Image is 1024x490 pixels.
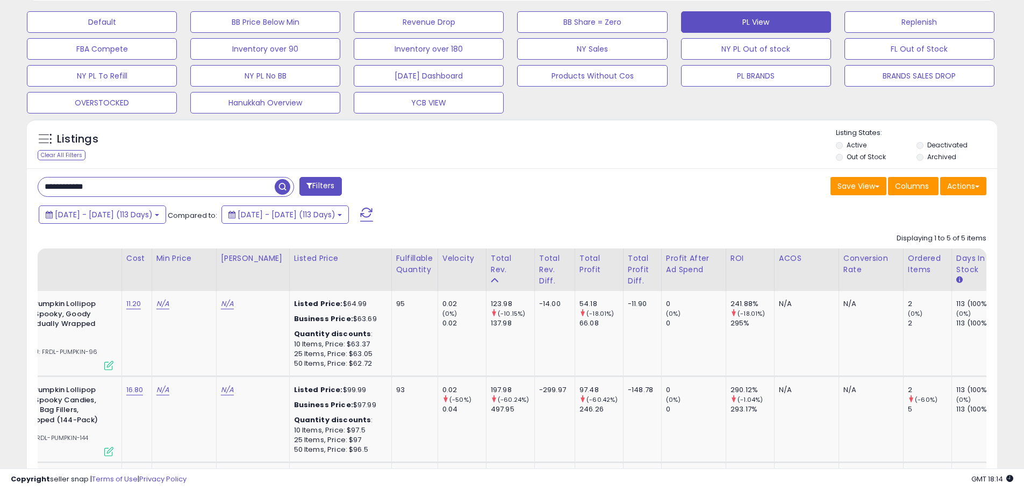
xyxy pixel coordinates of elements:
div: 0.02 [442,318,486,328]
div: Total Profit [579,253,619,275]
a: 11.20 [126,299,141,309]
div: 0 [666,385,726,395]
div: Min Price [156,253,212,264]
button: Inventory over 90 [190,38,340,60]
div: 25 Items, Price: $63.05 [294,349,383,359]
div: 246.26 [579,404,623,414]
a: N/A [156,299,169,309]
button: NY Sales [517,38,667,60]
h5: Listings [57,132,98,147]
small: (0%) [666,395,681,404]
div: [PERSON_NAME] [221,253,285,264]
button: Revenue Drop [354,11,504,33]
div: 25 Items, Price: $97 [294,435,383,445]
button: [DATE] - [DATE] (113 Days) [221,205,349,224]
button: BB Price Below Min [190,11,340,33]
b: Business Price: [294,400,353,410]
div: Total Rev. Diff. [539,253,570,287]
button: [DATE] Dashboard [354,65,504,87]
div: 2 [908,318,951,328]
div: 295% [731,318,774,328]
div: Cost [126,253,147,264]
button: NY PL Out of stock [681,38,831,60]
small: (-1.04%) [737,395,763,404]
a: Privacy Policy [139,474,187,484]
div: 50 Items, Price: $62.72 [294,359,383,368]
div: -11.90 [628,299,653,309]
button: Save View [830,177,886,195]
div: 54.18 [579,299,623,309]
div: -14.00 [539,299,567,309]
small: (-18.01%) [586,309,614,318]
button: NY PL No BB [190,65,340,87]
button: Actions [940,177,986,195]
button: BRANDS SALES DROP [844,65,994,87]
button: Default [27,11,177,33]
div: N/A [779,385,830,395]
button: Replenish [844,11,994,33]
div: $99.99 [294,385,383,395]
small: (-60%) [915,395,937,404]
button: BB Share = Zero [517,11,667,33]
div: 113 (100%) [956,385,1000,395]
button: Columns [888,177,939,195]
button: [DATE] - [DATE] (113 Days) [39,205,166,224]
div: 0 [666,318,726,328]
div: 2 [908,385,951,395]
b: Business Price: [294,314,353,324]
small: (0%) [442,309,457,318]
label: Out of Stock [847,152,886,161]
div: Displaying 1 to 5 of 5 items [897,233,986,244]
b: Listed Price: [294,299,343,309]
button: OVERSTOCKED [27,92,177,113]
div: Total Rev. [491,253,530,275]
a: Terms of Use [92,474,138,484]
label: Archived [927,152,956,161]
button: FL Out of Stock [844,38,994,60]
div: Total Profit Diff. [628,253,657,287]
div: 497.95 [491,404,534,414]
b: Listed Price: [294,385,343,395]
div: ACOS [779,253,834,264]
div: 0.02 [442,299,486,309]
div: N/A [843,385,895,395]
button: Products Without Cos [517,65,667,87]
label: Active [847,140,867,150]
div: Listed Price [294,253,387,264]
div: 293.17% [731,404,774,414]
div: 5 [908,404,951,414]
button: FBA Compete [27,38,177,60]
div: Fulfillable Quantity [396,253,433,275]
span: [DATE] - [DATE] (113 Days) [238,209,335,220]
div: $97.99 [294,400,383,410]
div: Conversion Rate [843,253,899,275]
div: -148.78 [628,385,653,395]
button: Inventory over 180 [354,38,504,60]
span: Compared to: [168,210,217,221]
div: 0.02 [442,385,486,395]
div: 0 [666,299,726,309]
div: 10 Items, Price: $97.5 [294,425,383,435]
div: seller snap | | [11,474,187,485]
small: (-50%) [449,395,471,404]
div: 0 [666,404,726,414]
div: N/A [779,299,830,309]
small: Days In Stock. [956,275,963,285]
div: Days In Stock [956,253,996,275]
small: (-10.15%) [498,309,525,318]
span: 2025-09-10 18:14 GMT [971,474,1013,484]
div: 10 Items, Price: $63.37 [294,339,383,349]
div: ROI [731,253,770,264]
div: $64.99 [294,299,383,309]
button: Hanukkah Overview [190,92,340,113]
div: Profit After Ad Spend [666,253,721,275]
small: (-60.24%) [498,395,529,404]
small: (0%) [666,309,681,318]
b: Quantity discounts [294,415,371,425]
div: 93 [396,385,429,395]
span: | SKU: FRDL-PUMPKIN-144 [10,434,89,442]
div: 197.98 [491,385,534,395]
span: | SKU: FRDL-PUMPKIN-96 [19,347,98,356]
div: 113 (100%) [956,318,1000,328]
div: Clear All Filters [38,150,85,160]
